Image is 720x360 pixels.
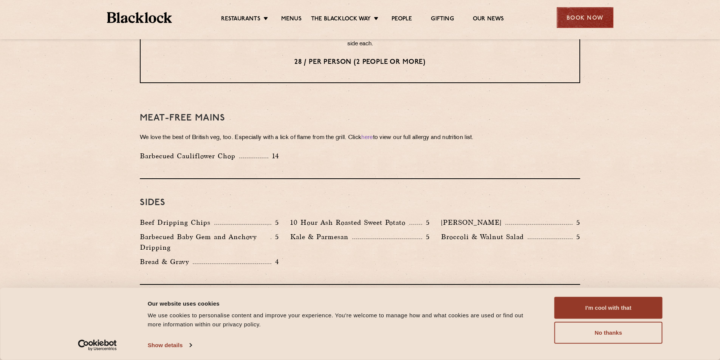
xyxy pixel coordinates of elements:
button: No thanks [554,322,663,344]
p: Barbecued Baby Gem and Anchovy Dripping [140,232,271,253]
p: Broccoli & Walnut Salad [441,232,528,242]
a: Gifting [431,15,454,24]
p: 5 [573,218,580,227]
p: 5 [271,232,279,242]
div: Book Now [557,7,613,28]
p: Kale & Parmesan [290,232,352,242]
a: Menus [281,15,302,24]
p: 4 [271,257,279,267]
a: Show details [148,340,192,351]
p: Bread & Gravy [140,256,193,267]
p: [PERSON_NAME] [441,217,505,228]
img: BL_Textured_Logo-footer-cropped.svg [107,12,172,23]
a: here [361,135,373,141]
a: The Blacklock Way [311,15,371,24]
a: Our News [473,15,504,24]
div: Our website uses cookies [148,299,537,308]
a: Usercentrics Cookiebot - opens in a new window [64,340,130,351]
p: 5 [422,218,430,227]
p: Barbecued Cauliflower Chop [140,151,239,161]
button: I'm cool with that [554,297,663,319]
p: 28 / per person (2 people or more) [156,57,564,67]
div: We use cookies to personalise content and improve your experience. You're welcome to manage how a... [148,311,537,329]
h3: Sides [140,198,580,208]
p: 5 [271,218,279,227]
p: Beef Dripping Chips [140,217,214,228]
a: People [392,15,412,24]
h3: Meat-Free mains [140,113,580,123]
p: 14 [268,151,279,161]
p: 10 Hour Ash Roasted Sweet Potato [290,217,409,228]
p: We love the best of British veg, too. Especially with a lick of flame from the grill. Click to vi... [140,133,580,143]
p: 5 [573,232,580,242]
a: Restaurants [221,15,260,24]
p: 5 [422,232,430,242]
